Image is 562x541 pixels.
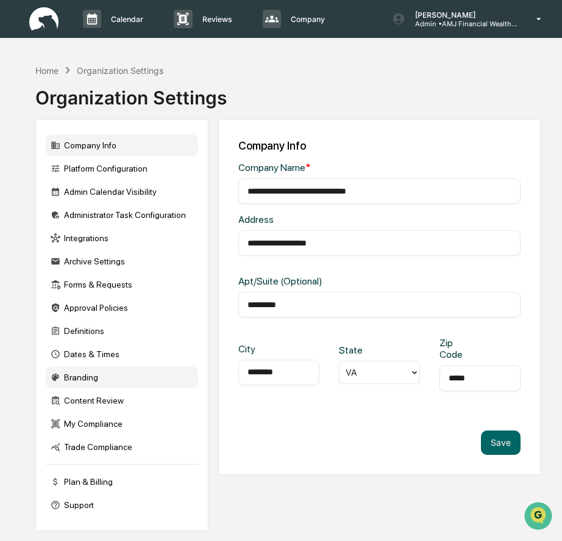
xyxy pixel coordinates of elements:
[41,93,200,106] div: Start new chat
[46,181,198,203] div: Admin Calendar Visibility
[238,343,275,355] div: City
[46,227,198,249] div: Integrations
[121,207,148,216] span: Pylon
[281,15,331,24] p: Company
[86,206,148,216] a: Powered byPylon
[12,93,34,115] img: 1746055101610-c473b297-6a78-478c-a979-82029cc54cd1
[35,77,227,109] div: Organization Settings
[46,134,198,156] div: Company Info
[46,366,198,388] div: Branding
[46,274,198,296] div: Forms & Requests
[84,149,156,171] a: 🗄️Attestations
[207,97,222,112] button: Start new chat
[46,297,198,319] div: Approval Policies
[7,149,84,171] a: 🖐️Preclearance
[439,337,476,360] div: Zip Code
[46,320,198,342] div: Definitions
[46,494,198,516] div: Support
[523,501,556,534] iframe: Open customer support
[101,154,151,166] span: Attestations
[101,15,149,24] p: Calendar
[29,7,59,31] img: logo
[238,275,366,287] div: Apt/Suite (Optional)
[12,26,222,45] p: How can we help?
[46,158,198,180] div: Platform Configuration
[193,15,238,24] p: Reviews
[12,178,22,188] div: 🔎
[481,430,521,455] button: Save
[12,155,22,165] div: 🖐️
[24,154,79,166] span: Preclearance
[238,139,521,152] div: Company Info
[24,177,77,189] span: Data Lookup
[7,172,82,194] a: 🔎Data Lookup
[405,10,519,20] p: [PERSON_NAME]
[46,436,198,458] div: Trade Compliance
[405,20,519,28] p: Admin • AMJ Financial Wealth Management
[77,65,163,76] div: Organization Settings
[35,65,59,76] div: Home
[238,214,366,225] div: Address
[88,155,98,165] div: 🗄️
[46,343,198,365] div: Dates & Times
[46,204,198,226] div: Administrator Task Configuration
[46,471,198,493] div: Plan & Billing
[339,344,375,356] div: State
[41,106,154,115] div: We're available if you need us!
[46,390,198,412] div: Content Review
[46,250,198,272] div: Archive Settings
[46,413,198,435] div: My Compliance
[238,162,366,173] div: Company Name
